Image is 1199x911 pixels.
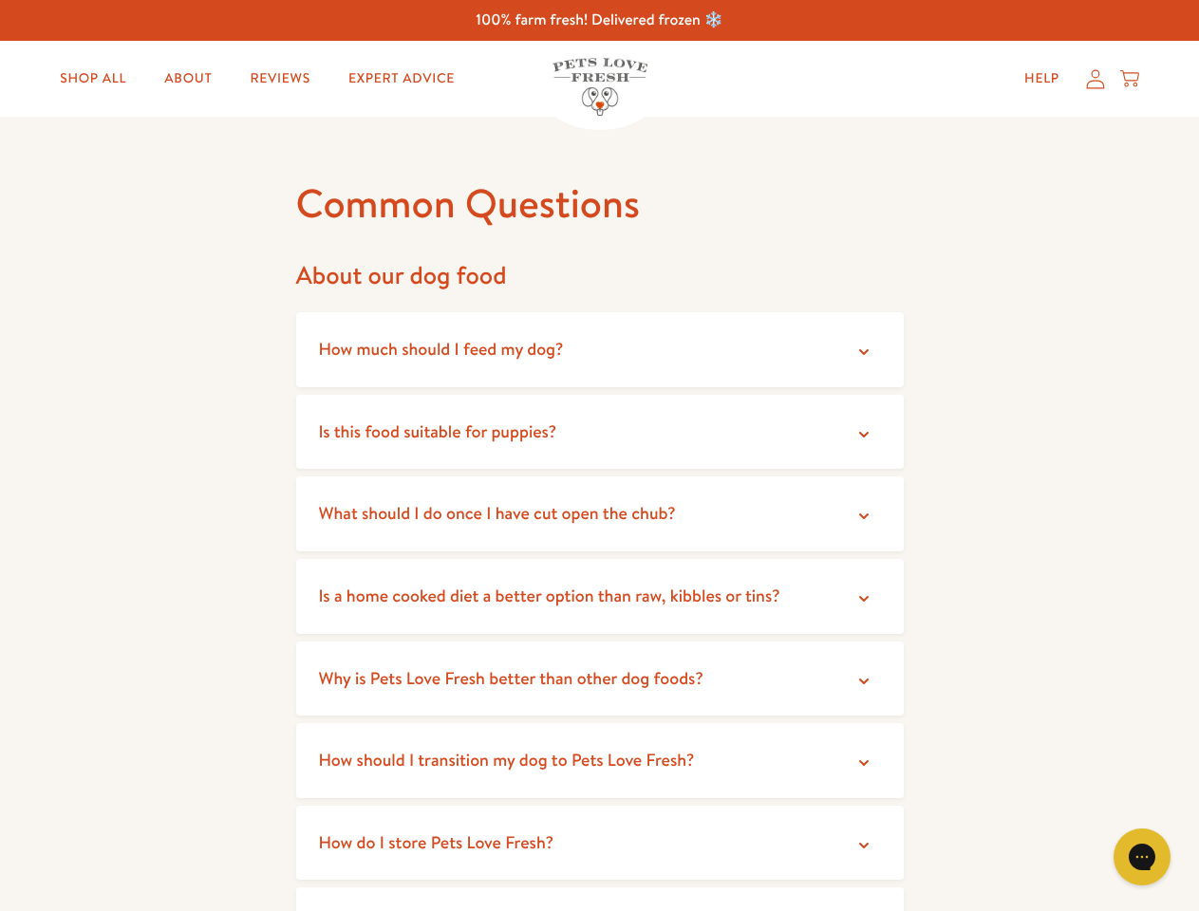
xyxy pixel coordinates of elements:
span: Is a home cooked diet a better option than raw, kibbles or tins? [319,584,780,607]
h2: About our dog food [296,260,904,292]
span: How much should I feed my dog? [319,337,564,361]
span: Why is Pets Love Fresh better than other dog foods? [319,666,703,690]
summary: Is this food suitable for puppies? [296,395,904,470]
span: Is this food suitable for puppies? [319,419,557,443]
img: Pets Love Fresh [553,58,647,116]
summary: How do I store Pets Love Fresh? [296,806,904,881]
span: How do I store Pets Love Fresh? [319,830,554,854]
h1: Common Questions [296,177,904,230]
summary: What should I do once I have cut open the chub? [296,476,904,551]
iframe: Gorgias live chat messenger [1104,822,1180,892]
a: Expert Advice [333,60,470,98]
a: Shop All [45,60,141,98]
summary: How should I transition my dog to Pets Love Fresh? [296,723,904,798]
a: Reviews [234,60,325,98]
a: Help [1009,60,1075,98]
summary: Is a home cooked diet a better option than raw, kibbles or tins? [296,559,904,634]
summary: Why is Pets Love Fresh better than other dog foods? [296,641,904,716]
summary: How much should I feed my dog? [296,312,904,387]
a: About [149,60,227,98]
span: What should I do once I have cut open the chub? [319,501,676,525]
span: How should I transition my dog to Pets Love Fresh? [319,748,695,772]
